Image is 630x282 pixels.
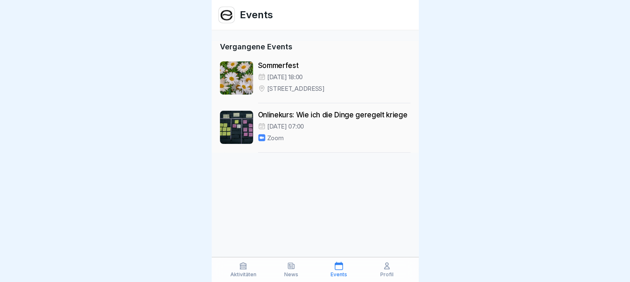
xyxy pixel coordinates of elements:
p: Profil [380,272,393,277]
p: [DATE] 07:00 [267,122,304,131]
a: Sommerfest[DATE] 18:00[STREET_ADDRESS] [220,58,410,103]
p: Aktivitäten [230,272,256,277]
p: Vergangene Events [220,41,410,52]
img: hem0v78esvk76g9vuirrcvzn.png [219,7,234,23]
p: [STREET_ADDRESS] [267,85,325,93]
p: Zoom [267,134,284,142]
p: News [284,272,298,277]
p: [DATE] 18:00 [267,73,303,81]
a: Onlinekurs: Wie ich die Dinge geregelt kriege[DATE] 07:00Zoom [220,107,410,153]
p: Events [331,272,347,277]
p: Onlinekurs: Wie ich die Dinge geregelt kriege [258,111,410,119]
p: Sommerfest [258,61,410,70]
h1: Events [240,7,273,22]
